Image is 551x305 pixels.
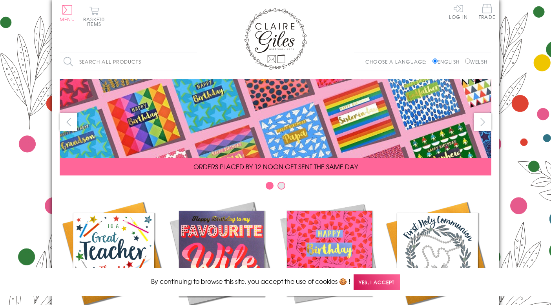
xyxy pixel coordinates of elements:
[465,58,470,64] input: Welsh
[193,162,358,171] span: ORDERS PLACED BY 12 NOON GET SENT THE SAME DAY
[277,182,285,190] button: Carousel Page 2
[83,6,105,26] button: Basket0 items
[60,5,75,22] button: Menu
[266,182,274,190] button: Carousel Page 1 (Current Slide)
[465,58,487,65] label: Welsh
[244,8,307,70] img: Claire Giles Greetings Cards
[479,4,495,21] a: Trade
[60,16,75,23] span: Menu
[60,181,491,194] div: Carousel Pagination
[60,53,197,71] input: Search all products
[365,58,431,65] p: Choose a language:
[87,16,105,27] span: 0 items
[474,113,491,131] button: next
[432,58,463,65] label: English
[189,53,197,71] input: Search
[479,4,495,19] span: Trade
[449,4,468,19] a: Log In
[60,113,77,131] button: prev
[432,58,438,64] input: English
[354,274,400,290] span: Yes, I accept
